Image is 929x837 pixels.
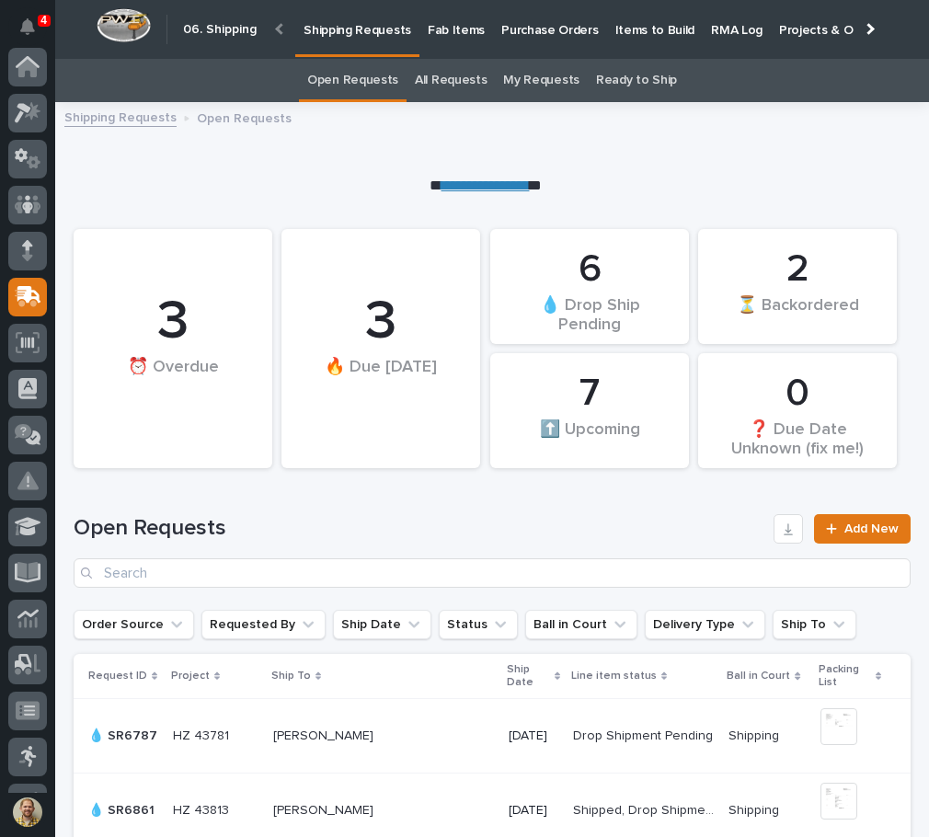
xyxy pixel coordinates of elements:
[819,659,870,694] p: Packing List
[313,357,449,415] div: 🔥 Due [DATE]
[197,107,292,127] p: Open Requests
[503,59,579,102] a: My Requests
[439,610,518,639] button: Status
[64,106,177,127] a: Shipping Requests
[105,289,241,355] div: 3
[273,799,377,819] p: [PERSON_NAME]
[729,371,866,417] div: 0
[645,610,765,639] button: Delivery Type
[97,8,151,42] img: Workspace Logo
[522,247,658,292] div: 6
[171,666,210,686] p: Project
[728,799,783,819] p: Shipping
[509,728,558,744] p: [DATE]
[729,418,866,457] div: ❓ Due Date Unknown (fix me!)
[573,799,717,819] p: Shipped, Drop Shipment Pending
[415,59,487,102] a: All Requests
[729,247,866,292] div: 2
[74,610,194,639] button: Order Source
[74,699,911,774] tr: 💧 SR6787💧 SR6787 HZ 43781HZ 43781 [PERSON_NAME][PERSON_NAME] [DATE]Drop Shipment PendingDrop Ship...
[507,659,550,694] p: Ship Date
[313,289,449,355] div: 3
[571,666,657,686] p: Line item status
[525,610,637,639] button: Ball in Court
[271,666,311,686] p: Ship To
[307,59,398,102] a: Open Requests
[727,666,790,686] p: Ball in Court
[74,558,911,588] input: Search
[88,666,147,686] p: Request ID
[522,418,658,457] div: ⬆️ Upcoming
[596,59,677,102] a: Ready to Ship
[573,725,717,744] p: Drop Shipment Pending
[201,610,326,639] button: Requested By
[522,371,658,417] div: 7
[273,725,377,744] p: [PERSON_NAME]
[728,725,783,744] p: Shipping
[522,294,658,333] div: 💧 Drop Ship Pending
[509,803,558,819] p: [DATE]
[173,725,233,744] p: HZ 43781
[333,610,431,639] button: Ship Date
[23,18,47,48] div: Notifications4
[40,14,47,27] p: 4
[8,793,47,831] button: users-avatar
[773,610,856,639] button: Ship To
[173,799,233,819] p: HZ 43813
[729,294,866,333] div: ⏳ Backordered
[183,22,257,38] h2: 06. Shipping
[88,725,161,744] p: 💧 SR6787
[88,799,158,819] p: 💧 SR6861
[105,357,241,415] div: ⏰ Overdue
[814,514,911,544] a: Add New
[844,522,899,535] span: Add New
[74,515,766,542] h1: Open Requests
[8,7,47,46] button: Notifications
